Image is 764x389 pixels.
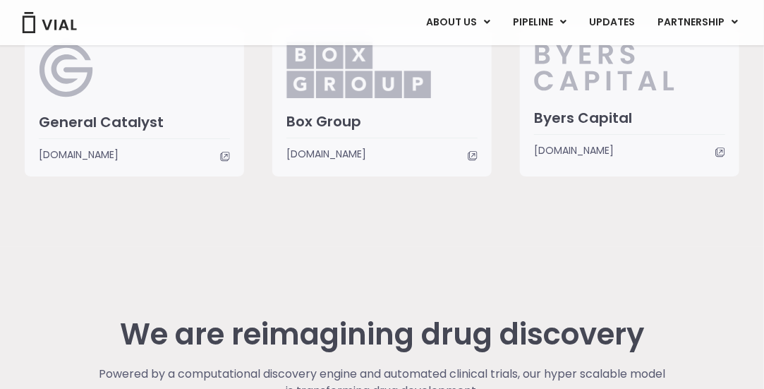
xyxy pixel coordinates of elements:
[578,11,645,35] a: UPDATES
[97,318,667,352] h2: We are reimagining drug discovery
[502,11,577,35] a: PIPELINEMenu Toggle
[534,143,725,158] a: [DOMAIN_NAME]
[39,147,230,162] a: [DOMAIN_NAME]
[286,42,431,98] img: Box_Group.png
[39,42,95,98] img: General Catalyst Logo
[39,147,119,162] span: [DOMAIN_NAME]
[534,42,725,92] img: Byers_Capital.svg
[39,113,230,131] h3: General Catalyst
[534,143,614,158] span: [DOMAIN_NAME]
[286,146,366,162] span: [DOMAIN_NAME]
[286,112,478,131] h3: Box Group
[21,12,78,33] img: Vial Logo
[415,11,501,35] a: ABOUT USMenu Toggle
[286,146,478,162] a: [DOMAIN_NAME]
[534,109,725,127] h3: Byers Capital
[646,11,749,35] a: PARTNERSHIPMenu Toggle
